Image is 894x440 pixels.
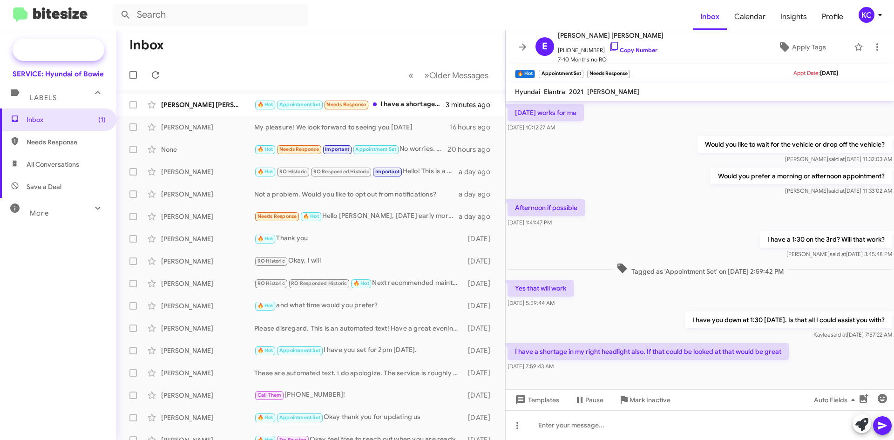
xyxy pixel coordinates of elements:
span: said at [831,331,847,338]
span: Inbox [27,115,106,124]
span: Kaylee [DATE] 7:57:22 AM [813,331,892,338]
div: [DATE] [463,391,498,400]
div: I have a shortage in my right headlight also. If that could be looked at that would be great [254,99,446,110]
div: 20 hours ago [447,145,498,154]
div: a day ago [459,167,498,176]
span: [DATE] 5:59:44 AM [508,299,555,306]
small: 🔥 Hot [515,70,535,78]
span: 🔥 Hot [257,303,273,309]
span: [PERSON_NAME] [DATE] 3:45:48 PM [786,250,892,257]
a: Copy Number [609,47,657,54]
span: Special Campaign [41,45,97,54]
span: Auto Fields [814,392,859,408]
div: SERVICE: Hyundai of Bowie [13,69,104,79]
span: [DATE] [820,69,838,76]
span: Call Them [257,392,282,398]
div: [PERSON_NAME] [161,368,254,378]
button: Apply Tags [754,39,849,55]
div: a day ago [459,190,498,199]
span: Important [375,169,400,175]
span: [PERSON_NAME] [DATE] 11:32:03 AM [785,156,892,162]
span: 🔥 Hot [353,280,369,286]
div: Please disregard. This is an automated text! Have a great evening! [254,324,463,333]
span: [DATE] 7:59:43 AM [508,363,554,370]
div: [PERSON_NAME] [161,257,254,266]
button: Pause [567,392,611,408]
button: KC [851,7,884,23]
div: [PERSON_NAME] [161,391,254,400]
span: Needs Response [257,213,297,219]
div: No worries. Thank you 😊 [254,144,447,155]
div: [PERSON_NAME] [161,190,254,199]
span: Appointment Set [279,414,320,420]
span: Appointment Set [355,146,396,152]
button: Templates [506,392,567,408]
div: I have you set for 2pm [DATE]. [254,345,463,356]
div: None [161,145,254,154]
span: Needs Response [279,146,319,152]
div: [PERSON_NAME] [161,279,254,288]
p: Would you like to wait for the vehicle or drop off the vehicle? [698,136,892,153]
nav: Page navigation example [403,66,494,85]
span: [PERSON_NAME] [PERSON_NAME] [558,30,664,41]
div: [PERSON_NAME] [161,234,254,244]
span: Templates [513,392,559,408]
div: [PERSON_NAME] [161,324,254,333]
span: All Conversations [27,160,79,169]
span: Profile [814,3,851,30]
div: [PERSON_NAME] [161,301,254,311]
span: 🔥 Hot [257,146,273,152]
div: Hello [PERSON_NAME], [DATE] early morning I would like for you guys to order me a tire as well. T... [254,211,459,222]
span: Appt Date: [793,69,820,76]
div: 3 minutes ago [446,100,498,109]
div: [DATE] [463,234,498,244]
span: [PERSON_NAME] [DATE] 11:33:02 AM [785,187,892,194]
span: said at [830,250,846,257]
span: Needs Response [326,102,366,108]
span: 🔥 Hot [303,213,319,219]
span: [DATE] 10:12:27 AM [508,124,555,131]
div: Hello! This is a system-generated message based on the time since your last service (not mileage)... [254,166,459,177]
a: Inbox [693,3,727,30]
span: 🔥 Hot [257,236,273,242]
span: Pause [585,392,603,408]
span: More [30,209,49,217]
div: Okay, I will [254,256,463,266]
span: Appointment Set [279,347,320,353]
span: Elantra [544,88,565,96]
span: Older Messages [429,70,488,81]
span: Hyundai [515,88,540,96]
span: Appointment Set [279,102,320,108]
div: [DATE] [463,413,498,422]
span: Labels [30,94,57,102]
div: [DATE] [463,346,498,355]
div: [PERSON_NAME] [PERSON_NAME] [161,100,254,109]
span: 🔥 Hot [257,102,273,108]
button: Auto Fields [806,392,866,408]
div: [PERSON_NAME] [161,167,254,176]
div: KC [859,7,874,23]
span: Tagged as 'Appointment Set' on [DATE] 2:59:42 PM [613,263,787,276]
span: 2021 [569,88,583,96]
span: [PERSON_NAME] [587,88,639,96]
a: Calendar [727,3,773,30]
div: [PERSON_NAME] [161,346,254,355]
div: My pleasure! We look forward to seeing you [DATE] [254,122,449,132]
p: Would you prefer a morning or afternoon appointment? [711,168,892,184]
span: 🔥 Hot [257,347,273,353]
span: RO Historic [257,258,285,264]
div: Okay thank you for updating us [254,412,463,423]
span: 🔥 Hot [257,169,273,175]
span: said at [828,156,845,162]
span: RO Historic [279,169,307,175]
div: a day ago [459,212,498,221]
div: 16 hours ago [449,122,498,132]
button: Previous [403,66,419,85]
p: Yes that will work [508,280,574,297]
span: Apply Tags [792,39,826,55]
button: Next [419,66,494,85]
div: [DATE] [463,324,498,333]
span: RO Responded Historic [313,169,369,175]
